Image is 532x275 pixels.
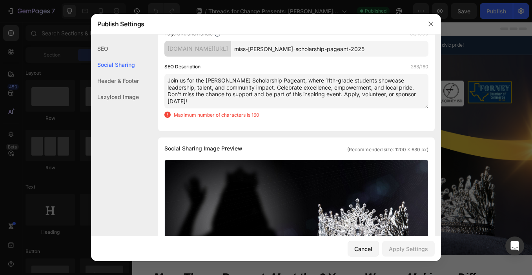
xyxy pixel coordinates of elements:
div: Apply Settings [389,245,428,253]
div: Cancel [354,245,372,253]
span: it is more than just a competition—it’s a celebration of character, achievement, and civic pride! [80,24,390,30]
div: [DOMAIN_NAME][URL] [164,41,231,57]
div: Lazyload Image [91,89,139,105]
button: Apply Settings [382,241,435,257]
input: Handle [231,41,428,57]
label: SEO Description [164,63,200,71]
p: Maximum number of characters is 160 [174,112,259,119]
div: Publish Settings [91,14,421,34]
div: SEO [91,40,139,57]
div: Header & Footer [91,73,139,89]
span: (Recommended size: 1200 x 630 px) [347,146,428,153]
div: Social Sharing [91,57,139,73]
span: Social Sharing Image Preview [164,144,242,153]
div: Open Intercom Messenger [505,236,524,255]
button: Cancel [348,241,379,257]
label: 283/160 [411,63,428,71]
i: "Values, Excellence, Community,” [80,24,162,30]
